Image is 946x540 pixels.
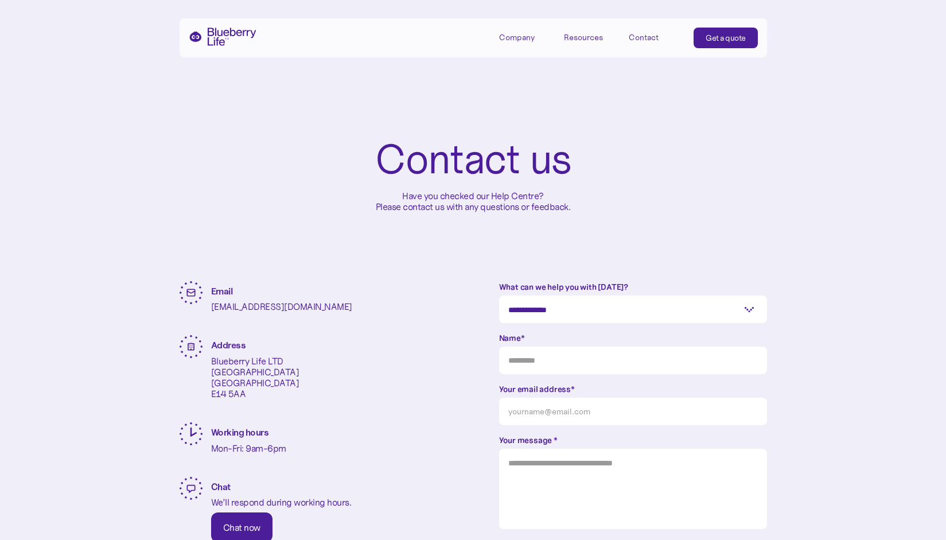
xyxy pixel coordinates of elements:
[629,33,659,42] div: Contact
[211,285,233,297] strong: Email
[211,443,286,454] p: Mon-Fri: 9am-6pm
[694,28,758,48] a: Get a quote
[629,28,680,46] a: Contact
[211,497,352,508] p: We’ll respond during working hours.
[223,522,260,533] div: Chat now
[499,28,551,46] div: Company
[211,481,231,492] strong: Chat
[211,339,246,351] strong: Address
[375,138,571,181] h1: Contact us
[499,398,767,425] input: yourname@email.com
[499,435,558,445] strong: Your message *
[211,356,299,400] p: Blueberry Life LTD [GEOGRAPHIC_DATA] [GEOGRAPHIC_DATA] E14 5AA
[211,301,352,312] p: [EMAIL_ADDRESS][DOMAIN_NAME]
[564,33,603,42] div: Resources
[499,383,767,395] label: Your email address*
[564,28,616,46] div: Resources
[706,32,746,44] div: Get a quote
[211,426,269,438] strong: Working hours
[499,281,767,293] label: What can we help you with [DATE]?
[189,28,256,46] a: home
[499,332,767,344] label: Name*
[499,33,535,42] div: Company
[376,191,571,212] p: Have you checked our Help Centre? Please contact us with any questions or feedback.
